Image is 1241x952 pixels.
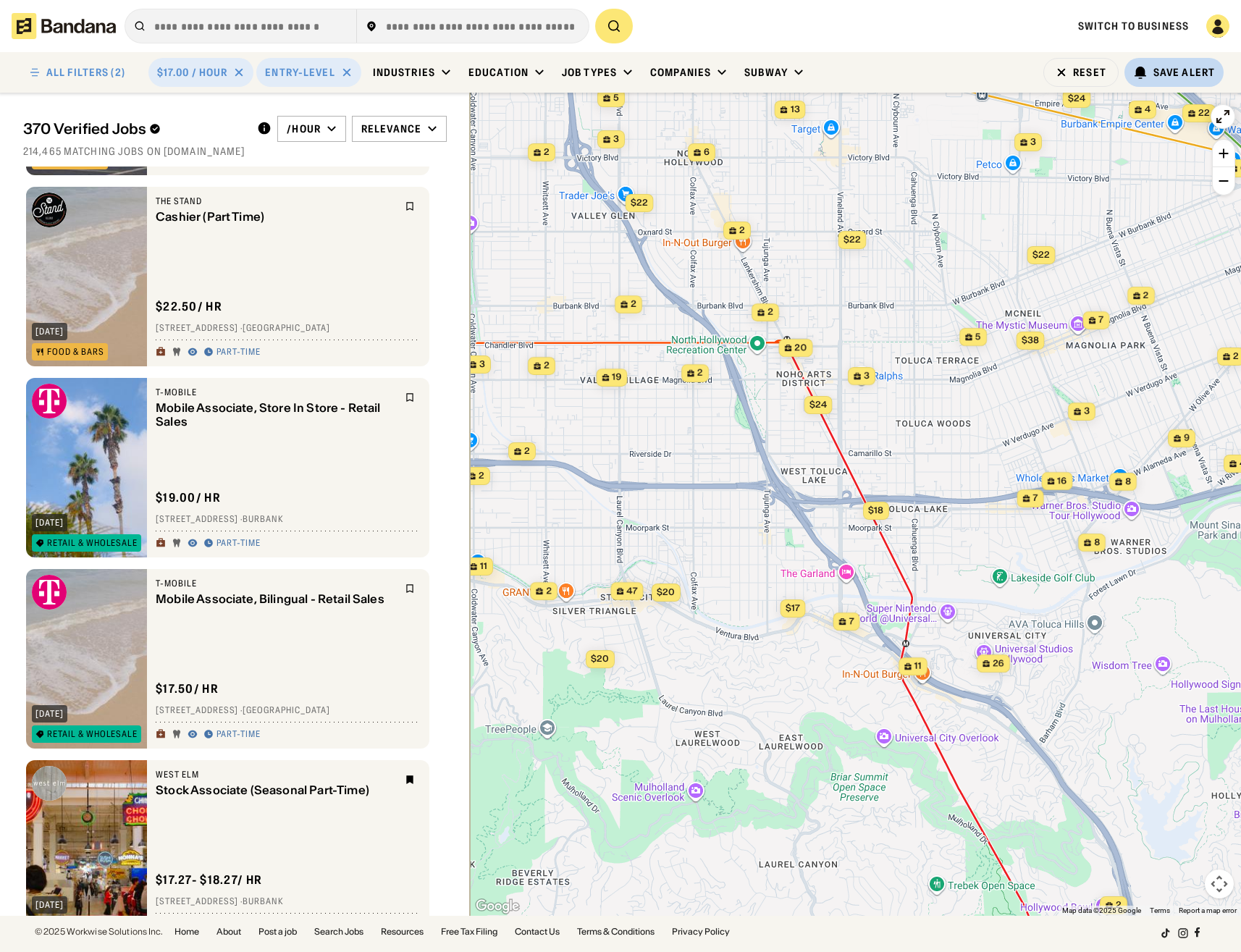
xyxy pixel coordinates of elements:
span: 3 [1084,405,1090,418]
div: $ 17.27 - $18.27 / hr [156,872,262,888]
div: © 2025 Workwise Solutions Inc. [35,927,163,936]
div: Subway [744,66,788,79]
span: 2 [546,585,552,597]
div: $ 19.00 / hr [156,490,221,505]
span: 3 [1030,136,1036,148]
span: 2 [1116,899,1122,911]
span: $22 [1032,249,1049,260]
div: $ 17.50 / hr [156,681,219,696]
span: $18 [868,505,883,515]
span: 7 [849,615,854,628]
span: $22 [630,197,647,208]
span: 2 [479,470,484,482]
img: T-Mobile logo [32,575,67,610]
div: Mobile Associate, Bilingual - Retail Sales [156,592,396,606]
a: Open this area in Google Maps (opens a new window) [474,897,521,916]
img: The Stand logo [32,193,67,227]
div: ALL FILTERS (2) [46,67,125,77]
div: grid [23,167,447,916]
img: west elm logo [32,766,67,801]
span: 2 [1143,290,1149,302]
div: [DATE] [35,709,64,718]
div: 370 Verified Jobs [23,120,245,138]
a: Terms & Conditions [577,927,655,936]
a: About [216,927,241,936]
span: $20 [657,586,675,597]
div: [DATE] [35,327,64,336]
span: 2 [697,367,703,379]
span: 3 [613,133,619,146]
div: T-Mobile [156,578,396,589]
span: 8 [1125,476,1131,488]
span: 19 [612,371,621,384]
span: 11 [914,660,922,673]
span: 9 [1184,432,1190,445]
span: 16 [1057,475,1067,487]
span: 2 [524,445,530,458]
div: Cashier (Part Time) [156,210,396,224]
span: 5 [975,331,981,343]
div: $ 22.50 / hr [156,299,222,314]
span: Map data ©2025 Google [1062,906,1141,914]
span: 13 [790,104,799,116]
div: Part-time [216,347,261,358]
div: Job Types [562,66,617,79]
div: The Stand [156,195,396,207]
a: Post a job [258,927,297,936]
span: 7 [1098,314,1103,327]
span: 20 [794,342,807,354]
span: 2 [1233,350,1239,363]
span: $38 [1021,334,1038,345]
span: 3 [864,370,870,382]
span: 2 [739,224,745,237]
span: 47 [626,585,637,597]
div: Mobile Associate, Store In Store - Retail Sales [156,401,396,429]
a: Resources [381,927,424,936]
img: T-Mobile logo [32,384,67,418]
div: [DATE] [35,518,64,527]
span: 6 [704,146,710,159]
a: Search Jobs [314,927,363,936]
span: $20 [591,653,609,664]
span: 11 [480,560,487,573]
a: Contact Us [515,927,560,936]
span: $17 [785,602,799,613]
div: Entry-Level [265,66,335,79]
div: Food & Bars [47,347,104,356]
div: Education [468,66,529,79]
div: Save Alert [1153,66,1215,79]
span: 3 [479,358,485,371]
div: Reset [1073,67,1106,77]
img: Google [474,897,521,916]
div: /hour [287,122,321,135]
div: Part-time [216,538,261,549]
div: Stock Associate (Seasonal Part-Time) [156,783,396,797]
img: Bandana logotype [12,13,116,39]
div: [DATE] [35,901,64,909]
div: [STREET_ADDRESS] · [GEOGRAPHIC_DATA] [156,705,421,717]
div: [STREET_ADDRESS] · Burbank [156,896,421,908]
div: Part-time [216,729,261,741]
span: $24 [809,399,826,410]
span: $24 [1067,93,1085,104]
span: 7 [1032,492,1038,505]
div: Companies [650,66,711,79]
span: $22 [843,234,860,245]
div: 214,465 matching jobs on [DOMAIN_NAME] [23,145,447,158]
button: Map camera controls [1205,869,1234,898]
div: T-Mobile [156,387,396,398]
span: 8 [1094,536,1100,549]
a: Home [174,927,199,936]
span: 2 [767,306,773,319]
div: [STREET_ADDRESS] · Burbank [156,514,421,526]
div: Relevance [361,122,421,135]
a: Switch to Business [1078,20,1189,33]
span: 2 [544,360,550,372]
div: west elm [156,769,396,780]
span: 22 [1198,107,1210,119]
a: Privacy Policy [672,927,730,936]
a: Terms (opens in new tab) [1150,906,1170,914]
div: [STREET_ADDRESS] · [GEOGRAPHIC_DATA] [156,323,421,334]
span: 5 [613,92,619,104]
